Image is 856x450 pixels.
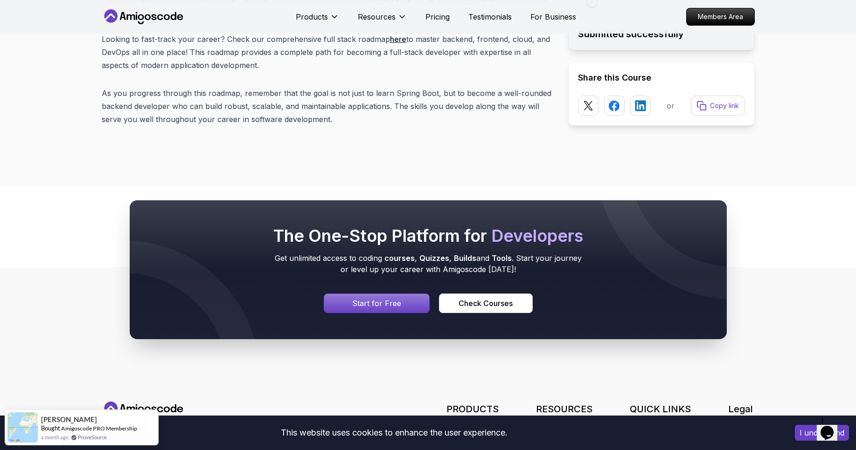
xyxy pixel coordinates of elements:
span: courses [384,253,415,263]
button: Copy link [691,95,745,116]
a: ProveSource [78,433,107,441]
button: Resources [358,11,407,30]
p: Start for Free [352,298,401,309]
button: Check Courses [439,293,532,313]
p: or [667,100,675,111]
iframe: chat widget [817,413,847,441]
h3: PRODUCTS [446,402,499,416]
h2: Submitted successfully [578,27,745,41]
span: [PERSON_NAME] [41,416,97,423]
p: Products [296,11,328,22]
a: Courses page [439,293,532,313]
a: Amigoscode PRO Membership [61,425,137,432]
span: a month ago [41,433,69,441]
button: Accept cookies [795,425,849,441]
h3: QUICK LINKS [630,402,691,416]
h2: Share this Course [578,71,745,84]
div: Check Courses [459,298,513,309]
a: here [390,34,406,44]
span: Tools [492,253,512,263]
a: Signin page [324,293,430,313]
span: Developers [491,225,583,246]
img: provesource social proof notification image [7,412,38,443]
h3: Legal [728,402,755,416]
p: Get unlimited access to coding , , and . Start your journey or level up your career with Amigosco... [271,252,585,275]
a: Members Area [686,8,755,26]
a: Testimonials [468,11,512,22]
span: Quizzes [419,253,449,263]
h3: RESOURCES [536,402,592,416]
h2: The One-Stop Platform for [271,226,585,245]
p: Members Area [687,8,754,25]
span: Builds [454,253,476,263]
p: Resources [358,11,396,22]
p: Looking to fast-track your career? Check our comprehensive full stack roadmap to master backend, ... [102,33,553,72]
p: As you progress through this roadmap, remember that the goal is not just to learn Spring Boot, bu... [102,87,553,126]
button: Products [296,11,339,30]
p: Copy link [710,101,739,110]
div: This website uses cookies to enhance the user experience. [7,423,781,443]
span: Bought [41,424,60,432]
a: Pricing [425,11,450,22]
a: For Business [530,11,576,22]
